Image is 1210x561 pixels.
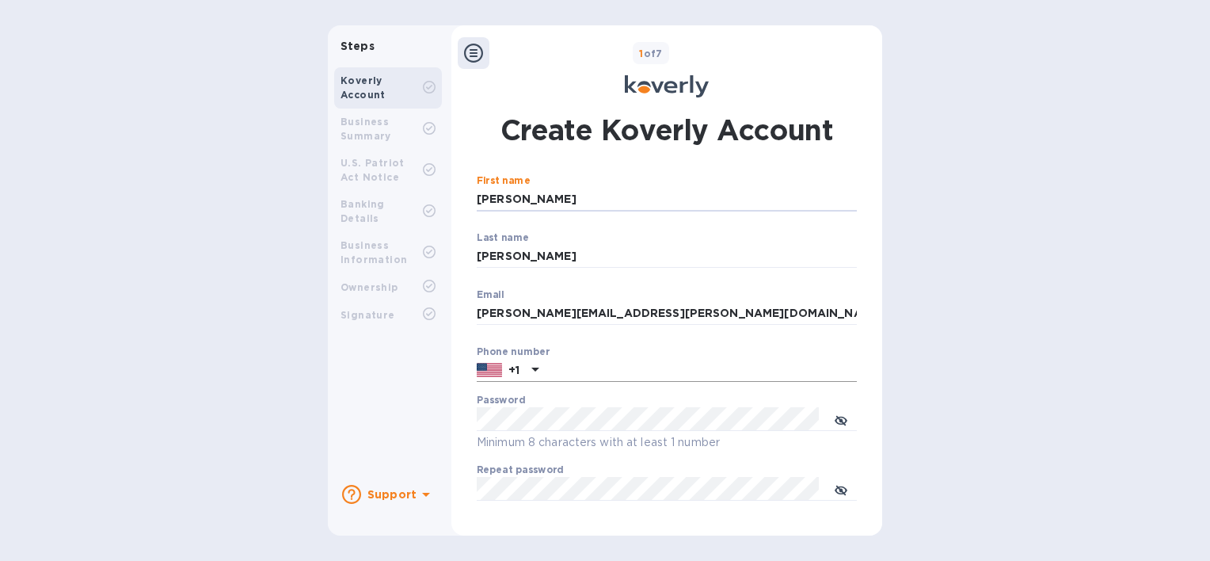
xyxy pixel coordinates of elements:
label: Password [477,396,525,406]
button: toggle password visibility [825,473,857,505]
label: Last name [477,233,529,242]
label: First name [477,177,530,186]
b: Ownership [341,281,398,293]
img: US [477,361,502,379]
p: Minimum 8 characters with at least 1 number [477,433,857,452]
b: Signature [341,309,395,321]
b: U.S. Patriot Act Notice [341,157,405,183]
input: Enter your last name [477,245,857,269]
span: 1 [639,48,643,59]
b: of 7 [639,48,663,59]
h1: Create Koverly Account [500,110,834,150]
b: Banking Details [341,198,385,224]
b: Business Information [341,239,407,265]
input: Email [477,302,857,326]
b: Steps [341,40,375,52]
label: Email [477,290,504,300]
p: +1 [508,362,519,378]
button: toggle password visibility [825,403,857,435]
b: Support [367,488,417,501]
b: Koverly Account [341,74,386,101]
input: Enter your first name [477,188,857,212]
b: Business Summary [341,116,391,142]
label: Repeat password [477,466,564,475]
label: Phone number [477,347,550,357]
